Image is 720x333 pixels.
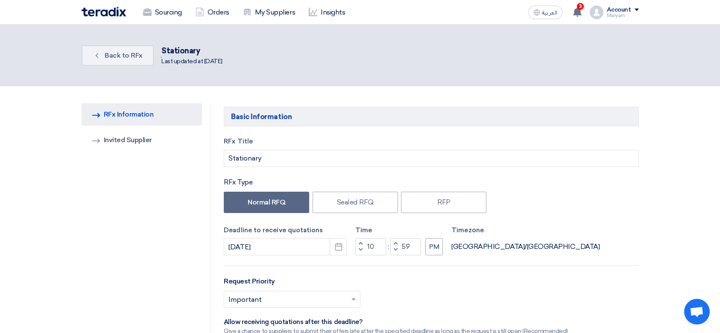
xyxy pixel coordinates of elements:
a: Sourcing [136,3,189,22]
a: My Suppliers [236,3,302,22]
input: yyyy-mm-dd [224,238,347,255]
label: Sealed RFQ [313,192,398,213]
div: RFx Type [224,177,638,187]
div: . [82,42,639,69]
input: Hours [355,238,386,255]
label: RFP [401,192,486,213]
button: العربية [528,6,562,19]
input: Minutes [390,238,421,255]
span: Back to RFx [105,51,143,59]
span: العربية [542,10,557,16]
div: [GEOGRAPHIC_DATA]/[GEOGRAPHIC_DATA] [451,242,600,252]
h5: Basic Information [224,107,638,126]
label: RFx Title [224,137,638,146]
a: Orders [189,3,236,22]
label: Normal RFQ [224,192,309,213]
div: Maryam [607,13,639,18]
label: Deadline to receive quotations [224,225,347,235]
img: Teradix logo [82,7,126,17]
label: Request Priority [224,276,275,286]
div: ِAllow receiving quotations after this deadline? [224,318,568,327]
button: PM [425,238,443,255]
div: Stationary [161,45,222,57]
div: Account [607,6,631,14]
img: profile_test.png [590,6,603,19]
label: Timezone [451,225,600,235]
input: e.g. New ERP System, Server Visualization Project... [224,150,638,167]
a: RFx Information [82,103,202,126]
a: Open chat [684,299,710,324]
div: : [386,242,390,252]
a: Back to RFx [82,45,154,66]
a: Invited Supplier [82,129,202,151]
div: Last updated at [DATE] [161,57,222,66]
a: Insights [302,3,352,22]
label: Time [355,225,443,235]
span: 3 [577,3,584,10]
